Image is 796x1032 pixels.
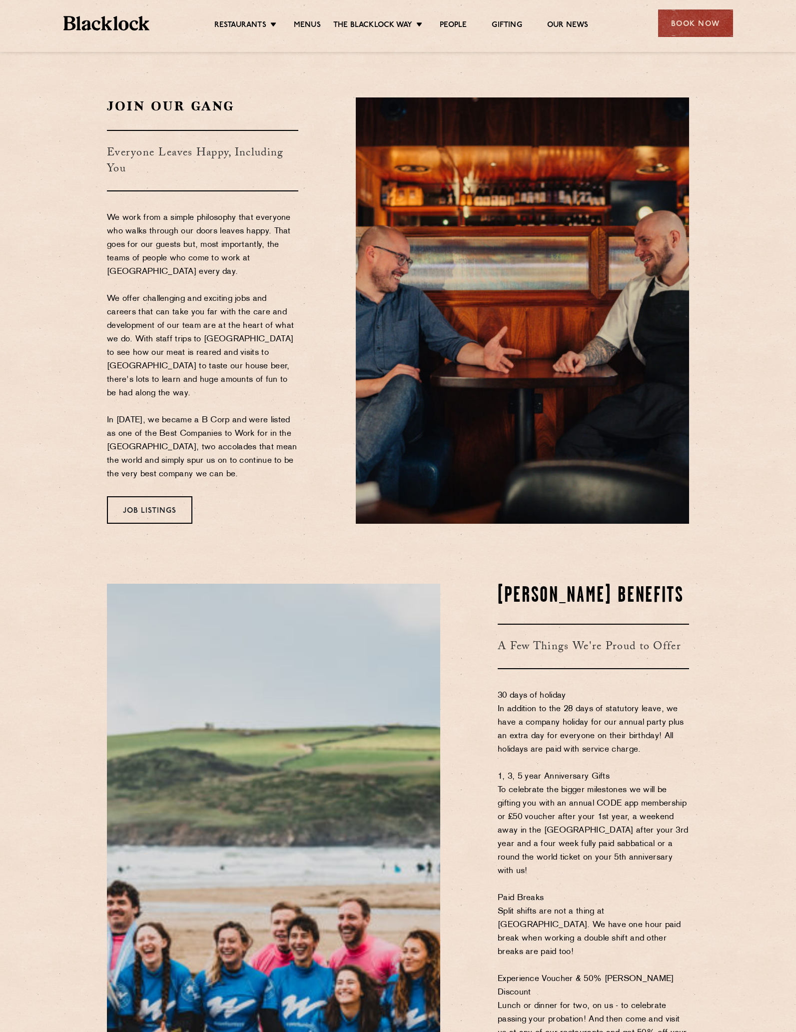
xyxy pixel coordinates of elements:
[440,20,467,31] a: People
[63,16,150,30] img: BL_Textured_Logo-footer-cropped.svg
[658,9,733,37] div: Book Now
[333,20,412,31] a: The Blacklock Way
[492,20,522,31] a: Gifting
[547,20,589,31] a: Our News
[107,211,298,481] p: We work from a simple philosophy that everyone who walks through our doors leaves happy. That goe...
[107,496,192,524] a: Job Listings
[107,130,298,191] h3: Everyone Leaves Happy, Including You
[498,584,689,609] h2: [PERSON_NAME] Benefits
[294,20,321,31] a: Menus
[107,97,298,115] h2: Join Our Gang
[214,20,266,31] a: Restaurants
[498,624,689,669] h3: A Few Things We're Proud to Offer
